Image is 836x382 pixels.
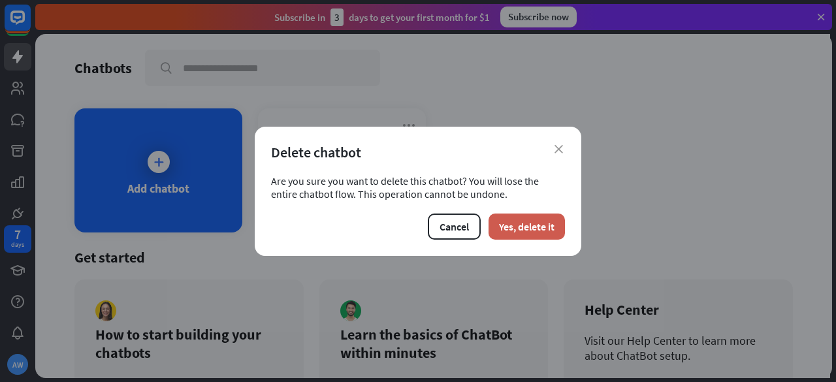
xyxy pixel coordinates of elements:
i: close [555,145,563,153]
div: Delete chatbot [271,143,565,161]
div: Are you sure you want to delete this chatbot? You will lose the entire chatbot flow. This operati... [271,174,565,200]
button: Yes, delete it [489,214,565,240]
button: Cancel [428,214,481,240]
button: Open LiveChat chat widget [10,5,50,44]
